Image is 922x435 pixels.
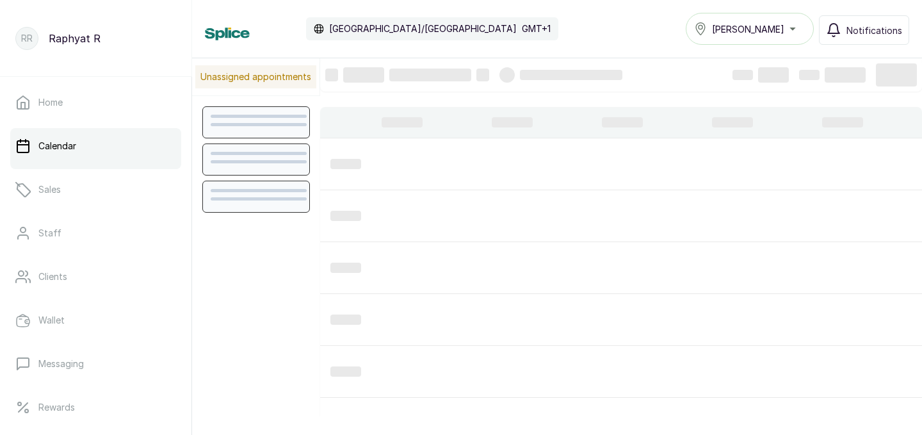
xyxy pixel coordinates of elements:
a: Sales [10,172,181,208]
a: Wallet [10,302,181,338]
span: [PERSON_NAME] [712,22,784,36]
a: Messaging [10,346,181,382]
a: Calendar [10,128,181,164]
p: GMT+1 [522,22,551,35]
a: Rewards [10,390,181,425]
p: [GEOGRAPHIC_DATA]/[GEOGRAPHIC_DATA] [329,22,517,35]
p: Staff [38,227,61,240]
p: Raphyat R [49,31,101,46]
p: Home [38,96,63,109]
button: [PERSON_NAME] [686,13,814,45]
p: RR [21,32,33,45]
p: Unassigned appointments [195,65,316,88]
p: Messaging [38,357,84,370]
a: Home [10,85,181,120]
p: Wallet [38,314,65,327]
p: Clients [38,270,67,283]
span: Notifications [846,24,902,37]
a: Clients [10,259,181,295]
p: Sales [38,183,61,196]
a: Staff [10,215,181,251]
button: Notifications [819,15,909,45]
p: Rewards [38,401,75,414]
p: Calendar [38,140,76,152]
